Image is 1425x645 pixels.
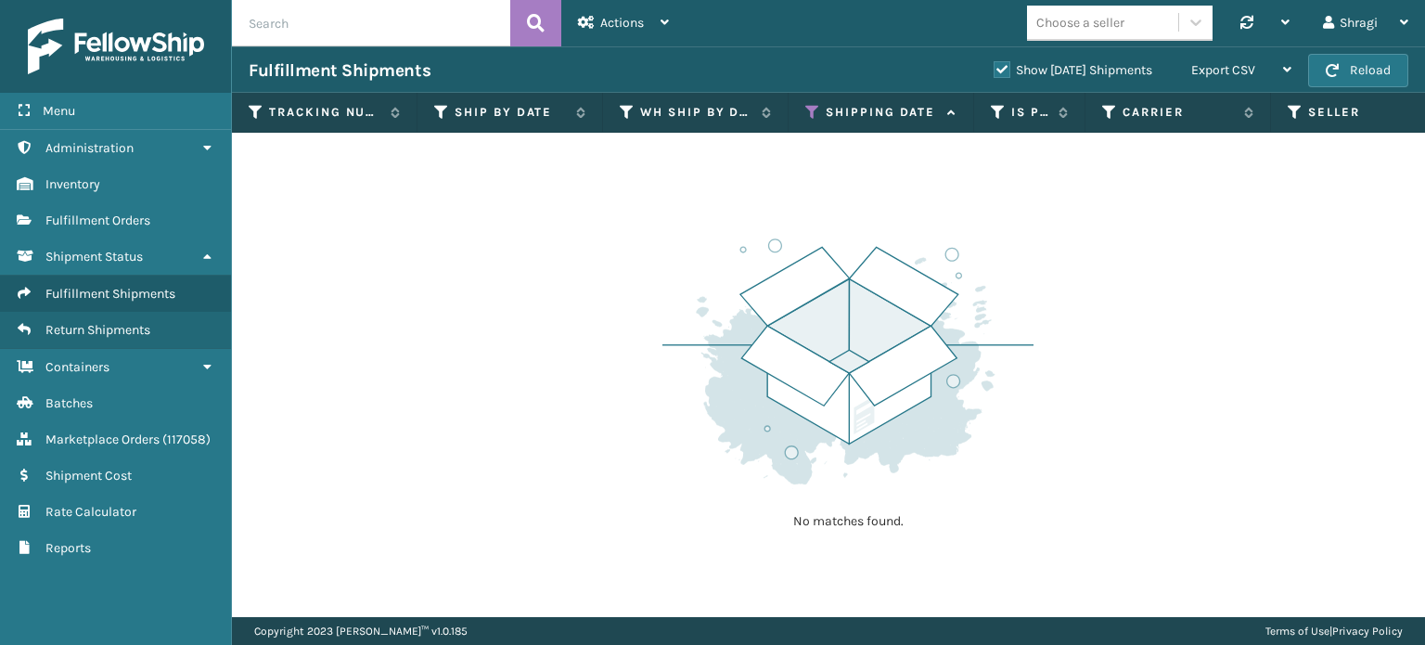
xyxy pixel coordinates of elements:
span: Batches [45,395,93,411]
span: Actions [600,15,644,31]
span: ( 117058 ) [162,432,211,447]
p: Copyright 2023 [PERSON_NAME]™ v 1.0.185 [254,617,468,645]
button: Reload [1308,54,1408,87]
label: Ship By Date [455,104,567,121]
span: Export CSV [1191,62,1255,78]
h3: Fulfillment Shipments [249,59,430,82]
span: Fulfillment Shipments [45,286,175,302]
span: Shipment Cost [45,468,132,484]
label: Tracking Number [269,104,381,121]
label: Seller [1308,104,1420,121]
a: Privacy Policy [1332,625,1403,638]
div: Choose a seller [1036,13,1124,32]
div: | [1265,617,1403,645]
label: WH Ship By Date [640,104,752,121]
span: Shipment Status [45,249,143,264]
label: Shipping Date [826,104,938,121]
span: Administration [45,140,134,156]
img: logo [28,19,204,74]
span: Fulfillment Orders [45,213,150,228]
span: Rate Calculator [45,504,136,520]
label: Show [DATE] Shipments [994,62,1152,78]
span: Marketplace Orders [45,432,160,447]
a: Terms of Use [1265,625,1329,638]
span: Return Shipments [45,322,150,338]
label: Carrier [1123,104,1235,121]
span: Menu [43,103,75,119]
span: Containers [45,359,109,375]
span: Reports [45,540,91,556]
label: Is Prime [1011,104,1049,121]
span: Inventory [45,176,100,192]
